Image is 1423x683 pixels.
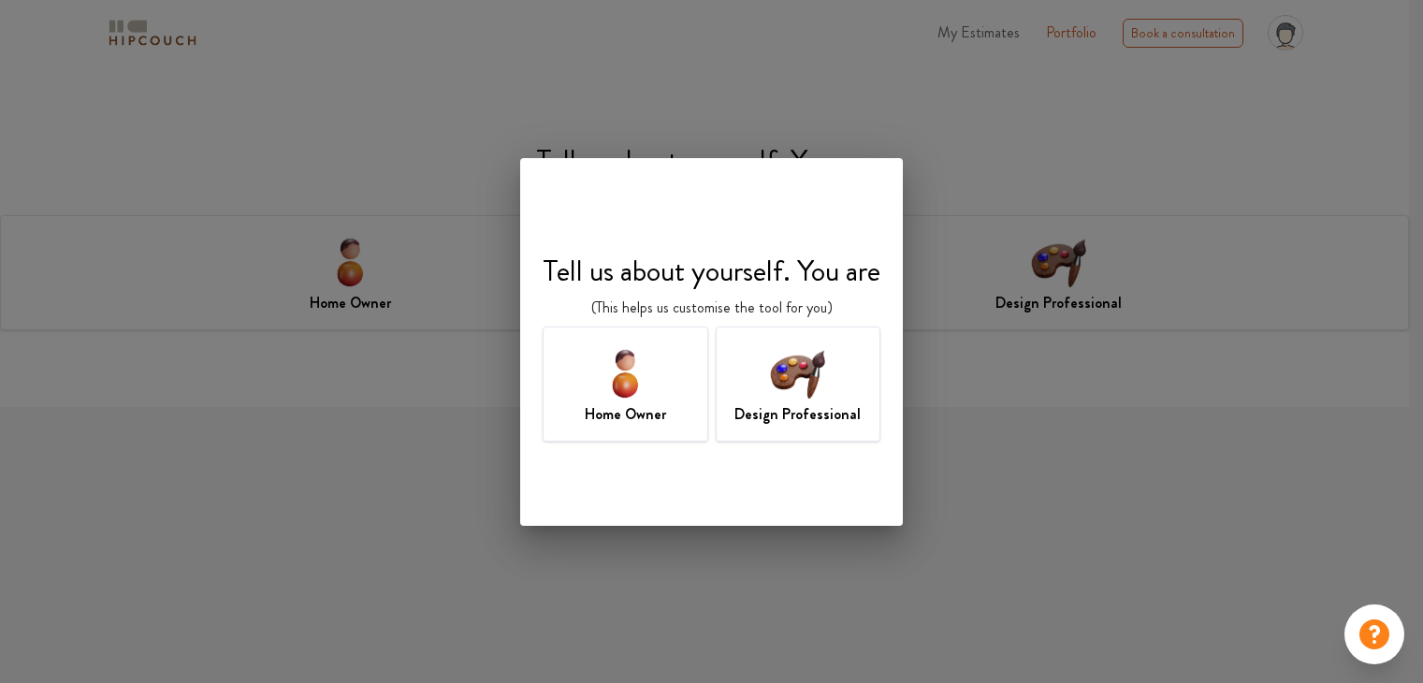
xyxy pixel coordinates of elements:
[734,403,861,426] h7: Design Professional
[595,342,656,403] img: home-owner-icon
[585,403,666,426] h7: Home Owner
[767,342,828,403] img: designer-icon
[543,253,880,288] h4: Tell us about yourself. You are
[591,297,833,319] p: (This helps us customise the tool for you)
